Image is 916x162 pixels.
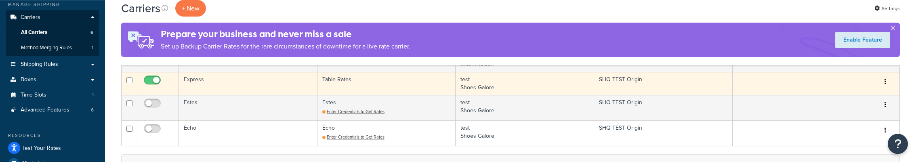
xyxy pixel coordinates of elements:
[179,95,317,120] td: Estes
[21,92,46,99] span: Time Slots
[594,120,733,146] td: SHQ TEST Origin
[6,40,99,55] li: Method Merging Rules
[317,120,456,146] td: Echo
[317,72,456,95] td: Table Rates
[6,57,99,72] a: Shipping Rules
[161,27,410,41] h4: Prepare your business and never miss a sale
[6,72,99,87] a: Boxes
[21,14,40,21] span: Carriers
[6,103,99,118] li: Advanced Features
[456,120,594,146] td: test Shoes Galore
[322,108,384,115] a: Enter Credentials to Get Rates
[161,41,410,52] p: Set up Backup Carrier Rates for the rare circumstances of downtime for a live rate carrier.
[6,10,99,25] a: Carriers
[91,107,94,114] span: 6
[874,3,900,14] a: Settings
[92,44,93,51] span: 1
[21,29,47,36] span: All Carriers
[6,132,99,139] div: Resources
[179,72,317,95] td: Express
[6,88,99,103] a: Time Slots 1
[6,88,99,103] li: Time Slots
[22,145,61,152] span: Test Your Rates
[6,25,99,40] a: All Carriers 6
[121,23,161,57] img: ad-rules-rateshop-fe6ec290ccb7230408bd80ed9643f0289d75e0ffd9eb532fc0e269fcd187b520.png
[327,108,384,115] span: Enter Credentials to Get Rates
[835,32,890,48] a: Enable Feature
[6,25,99,40] li: All Carriers
[6,141,99,156] a: Test Your Rates
[21,76,36,83] span: Boxes
[322,134,384,140] a: Enter Credentials to Get Rates
[594,95,733,120] td: SHQ TEST Origin
[21,107,69,114] span: Advanced Features
[317,95,456,120] td: Estes
[6,10,99,56] li: Carriers
[888,134,908,154] button: Open Resource Center
[6,1,99,8] div: Manage Shipping
[179,120,317,146] td: Echo
[21,61,58,68] span: Shipping Rules
[90,29,93,36] span: 6
[456,95,594,120] td: test Shoes Galore
[6,103,99,118] a: Advanced Features 6
[21,44,72,51] span: Method Merging Rules
[121,0,160,16] h1: Carriers
[594,72,733,95] td: SHQ TEST Origin
[92,92,94,99] span: 1
[6,40,99,55] a: Method Merging Rules 1
[456,72,594,95] td: test Shoes Galore
[327,134,384,140] span: Enter Credentials to Get Rates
